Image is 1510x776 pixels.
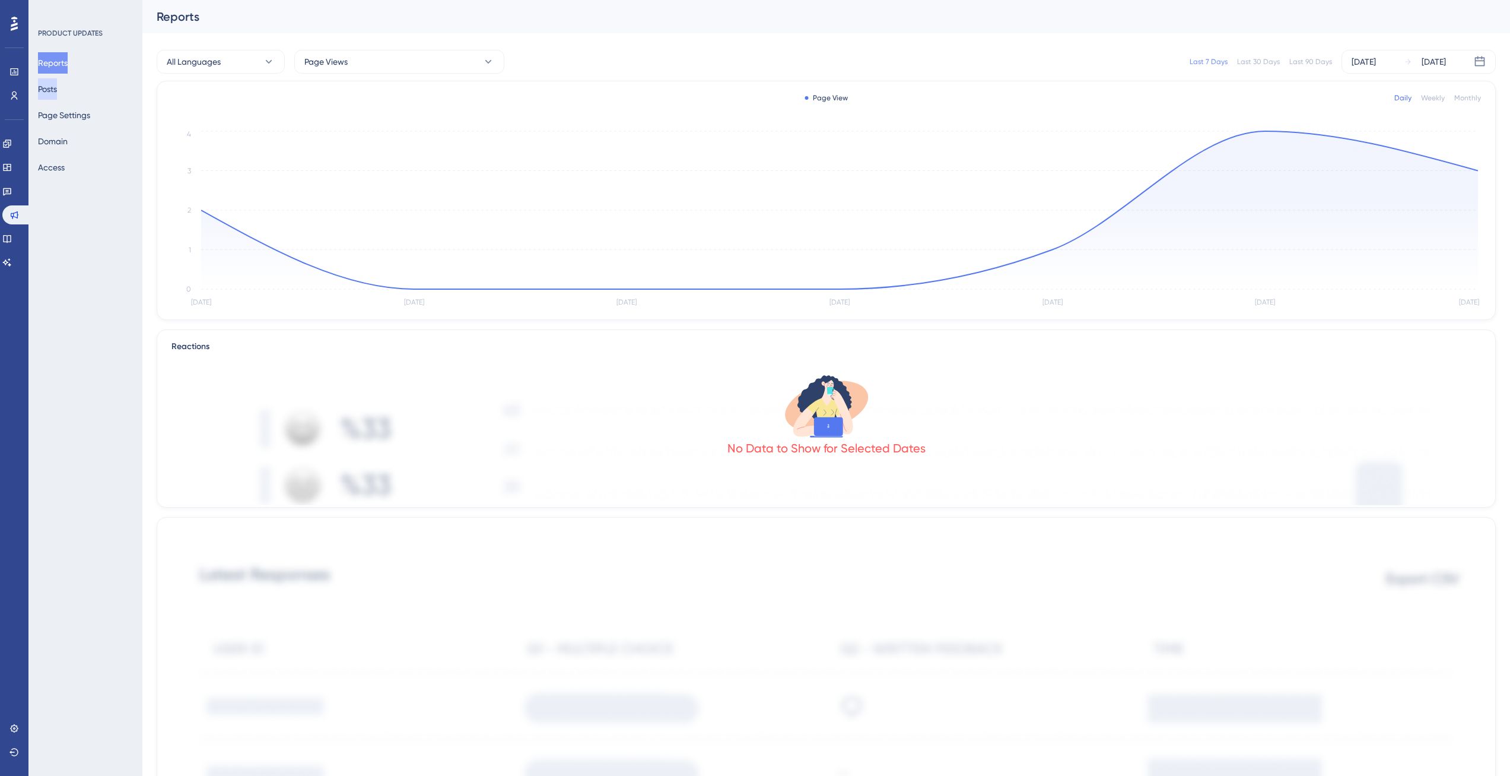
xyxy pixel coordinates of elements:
tspan: 2 [187,206,191,214]
tspan: [DATE] [404,298,424,306]
div: Last 90 Days [1289,57,1332,66]
div: Daily [1394,93,1412,103]
button: Access [38,157,65,178]
tspan: [DATE] [1042,298,1063,306]
div: No Data to Show for Selected Dates [727,440,926,457]
tspan: [DATE] [616,298,637,306]
button: Reports [38,52,68,74]
tspan: 1 [189,246,191,254]
tspan: [DATE] [1255,298,1275,306]
span: Page Views [304,55,348,69]
button: All Languages [157,50,285,74]
tspan: [DATE] [191,298,211,306]
tspan: 4 [187,130,191,138]
button: Page Views [294,50,504,74]
button: Posts [38,78,57,100]
tspan: [DATE] [1459,298,1479,306]
button: Page Settings [38,104,90,126]
tspan: 0 [186,285,191,293]
div: PRODUCT UPDATES [38,28,103,38]
div: Reports [157,8,1466,25]
div: Reactions [171,340,1481,354]
div: Last 30 Days [1237,57,1280,66]
div: Last 7 Days [1190,57,1228,66]
div: Page View [805,93,848,103]
div: [DATE] [1422,55,1446,69]
div: Monthly [1454,93,1481,103]
tspan: [DATE] [829,298,850,306]
div: [DATE] [1352,55,1376,69]
span: All Languages [167,55,221,69]
tspan: 3 [187,167,191,175]
button: Domain [38,131,68,152]
div: Weekly [1421,93,1445,103]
